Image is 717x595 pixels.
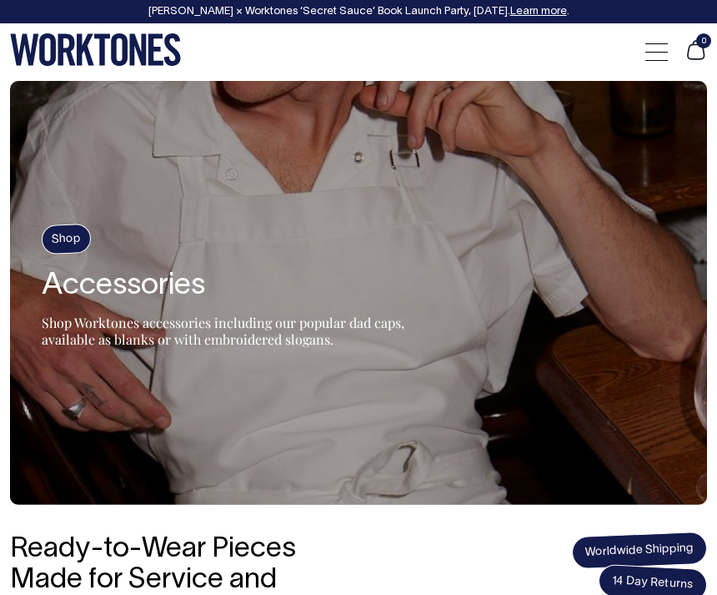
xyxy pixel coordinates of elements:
span: Worldwide Shipping [571,532,707,570]
h2: Accessories [42,270,459,303]
span: Shop Worktones accessories including our popular dad caps, available as blanks or with embroidere... [42,314,404,348]
a: 0 [684,52,707,63]
h4: Shop [41,224,91,255]
a: Learn more [509,7,566,17]
div: [PERSON_NAME] × Worktones ‘Secret Sauce’ Book Launch Party, [DATE]. . [148,6,569,18]
span: 0 [696,33,711,48]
